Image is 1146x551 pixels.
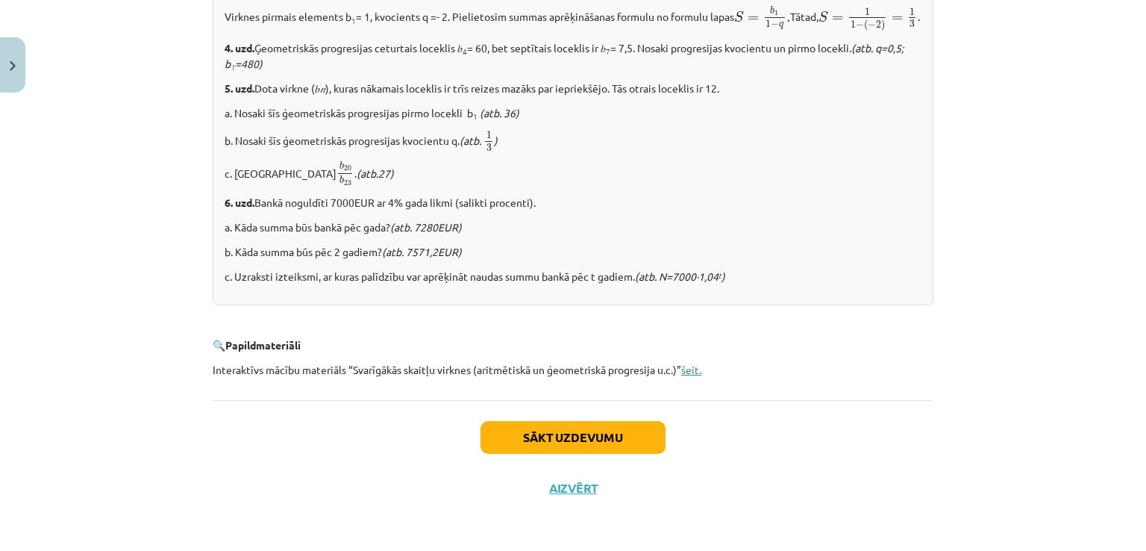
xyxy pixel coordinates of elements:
[225,105,921,121] p: a. Nosaki šīs ģeometriskās progresijas pirmo locekli b
[344,166,351,171] span: 20
[909,20,915,28] span: 3
[10,61,16,71] img: icon-close-lesson-0947bae3869378f0d4975bcd49f059093ad1ed9edebbc8119c70593378902aed.svg
[213,337,933,353] p: 🔍
[635,270,718,283] i: (atb. N=7000∙1,04
[235,57,263,70] i: =480)
[606,46,610,57] sub: 7
[357,166,394,179] i: (atb.27)
[774,10,778,15] span: 1
[480,421,666,454] button: Sākt uzdevumu
[771,21,779,28] span: −
[225,81,254,95] b: 5. uzd.
[382,245,462,258] i: (atb. 7571,2EUR)
[225,220,921,235] p: a. Kāda summa būs bankā pēc gada?
[832,16,843,22] span: =
[225,41,254,55] b: 4. uzd.
[225,161,921,186] p: c. [GEOGRAPHIC_DATA] .
[473,110,477,122] sub: 1
[225,130,921,152] p: b. Nosaki šīs ģeometriskās progresijas kvocientu q.
[818,11,828,22] span: S
[494,134,498,147] i: )
[225,195,921,211] p: Bankā noguldīti 7000EUR ar 4% gada likmi (salikti procenti).
[856,22,864,29] span: −
[231,61,235,72] sub: 1
[851,21,856,28] span: 1
[486,131,492,139] span: 1
[320,81,325,95] em: 𝑛
[864,19,868,31] span: (
[748,16,759,22] span: =
[225,338,301,352] b: Papildmateriāli
[344,180,351,185] span: 23
[786,17,790,22] span: .
[351,15,356,26] sub: 1
[892,16,903,22] span: =
[718,270,721,281] sup: t
[909,8,915,16] span: 1
[779,22,783,29] span: q
[681,363,701,376] a: šeit.
[339,162,344,170] span: b
[463,46,467,57] sub: 4
[339,176,344,184] span: b
[213,362,933,378] p: Interaktīvs mācību materiāls “Svarīgākās skaitļu virknes (aritmētiskā un ģeometriskā progresija u...
[390,220,462,234] i: (atb. 7280EUR)
[225,40,921,72] p: Ģeometriskās progresijas ceturtais loceklis 𝑏 = 60, bet septītais loceklis ir 𝑏 = 7,5. Nosaki pro...
[868,22,876,29] span: −
[881,19,885,31] span: )
[225,269,921,284] p: c. Uzraksti izteiksmi, ar kuras palīdzību var aprēķināt naudas summu bankā pēc t gadiem.
[225,5,921,31] p: Virknes pirmais elements b = 1, kvocients q =- 2. Pielietosim summas aprēķināšanas formulu no for...
[460,134,481,147] i: (atb.
[765,20,771,28] span: 1
[734,11,744,22] span: S
[721,270,725,283] i: )
[770,6,774,14] span: b
[225,244,921,260] p: b. Kāda summa būs pēc 2 gadiem?
[545,481,601,496] button: Aizvērt
[876,21,881,28] span: 2
[480,106,519,119] i: (atb. 36)
[486,144,492,152] span: 3
[225,196,254,209] b: 6. uzd.
[225,81,921,96] p: Dota virkne (𝑏 ), kuras nākamais loceklis ir trīs reizes mazāks par iepriekšējo. Tās otrais locek...
[865,8,870,16] span: 1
